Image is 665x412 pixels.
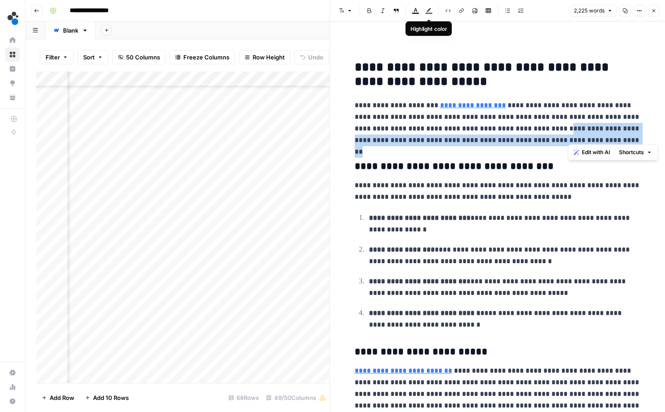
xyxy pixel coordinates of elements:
[5,33,20,47] a: Home
[50,393,74,402] span: Add Row
[615,147,656,158] button: Shortcuts
[239,50,291,64] button: Row Height
[5,76,20,90] a: Opportunities
[93,393,129,402] span: Add 10 Rows
[5,47,20,62] a: Browse
[5,380,20,394] a: Usage
[112,50,166,64] button: 50 Columns
[5,366,20,380] a: Settings
[5,62,20,76] a: Insights
[619,148,644,156] span: Shortcuts
[5,90,20,105] a: Your Data
[63,26,78,35] div: Blank
[5,394,20,408] button: Help + Support
[46,53,60,62] span: Filter
[225,391,263,405] div: 68 Rows
[294,50,329,64] button: Undo
[411,25,447,33] div: Highlight color
[574,7,605,15] span: 2,225 words
[253,53,285,62] span: Row Height
[582,148,610,156] span: Edit with AI
[5,10,21,26] img: spot.ai Logo
[308,53,323,62] span: Undo
[570,5,617,17] button: 2,225 words
[40,50,74,64] button: Filter
[183,53,229,62] span: Freeze Columns
[263,391,330,405] div: 49/50 Columns
[36,391,80,405] button: Add Row
[126,53,160,62] span: 50 Columns
[570,147,614,158] button: Edit with AI
[80,391,134,405] button: Add 10 Rows
[83,53,95,62] span: Sort
[5,7,20,29] button: Workspace: spot.ai
[169,50,235,64] button: Freeze Columns
[77,50,109,64] button: Sort
[46,21,96,39] a: Blank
